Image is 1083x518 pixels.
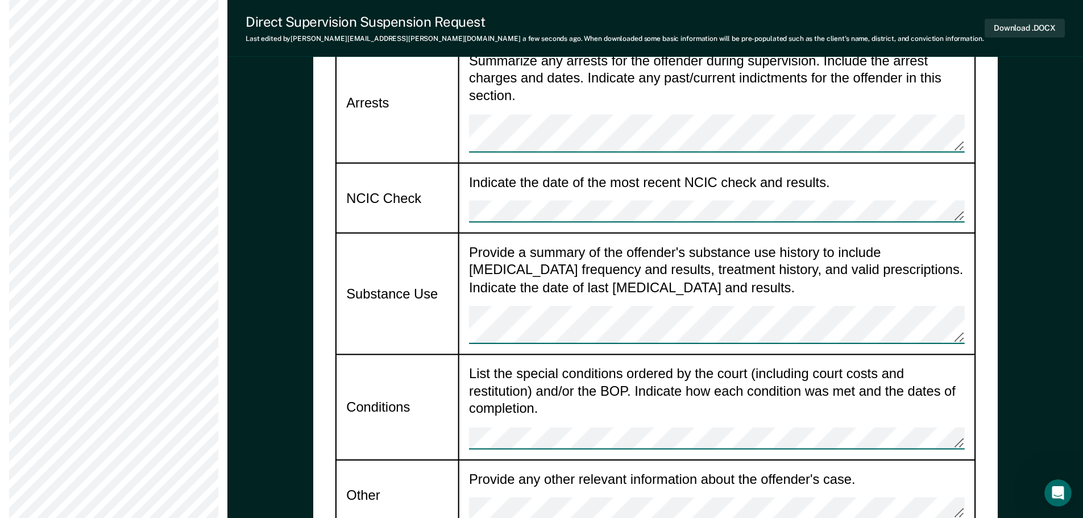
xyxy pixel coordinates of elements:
div: List the special conditions ordered by the court (including court costs and restitution) and/or t... [469,365,965,450]
td: NCIC Check [335,163,458,233]
div: Summarize any arrests for the offender during supervision. Include the arrest charges and dates. ... [469,52,965,152]
div: Direct Supervision Suspension Request [246,14,984,30]
iframe: Intercom live chat [1044,479,1072,507]
button: Download .DOCX [985,19,1065,38]
div: Indicate the date of the most recent NCIC check and results. [469,173,965,223]
td: Arrests [335,42,458,163]
td: Conditions [335,354,458,459]
div: Provide a summary of the offender's substance use history to include [MEDICAL_DATA] frequency and... [469,243,965,344]
span: a few seconds ago [522,35,581,43]
div: Last edited by [PERSON_NAME][EMAIL_ADDRESS][PERSON_NAME][DOMAIN_NAME] . When downloaded some basi... [246,35,984,43]
td: Substance Use [335,233,458,354]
